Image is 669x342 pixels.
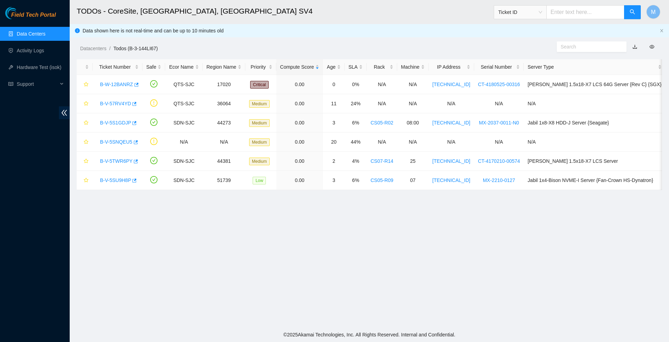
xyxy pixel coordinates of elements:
td: QTS-SJC [165,75,202,94]
td: 17020 [203,75,246,94]
td: N/A [429,132,474,152]
td: 44273 [203,113,246,132]
td: 2 [323,152,345,171]
a: B-V-5S1GDJP [100,120,131,126]
button: star [80,155,89,167]
a: [TECHNICAL_ID] [432,120,470,126]
button: star [80,117,89,128]
a: Hardware Test (isok) [17,64,61,70]
span: Medium [249,119,270,127]
td: N/A [367,132,397,152]
a: Datacenters [80,46,106,51]
footer: © 2025 Akamai Technologies, Inc. All Rights Reserved. Internal and Confidential. [70,327,669,342]
td: 11 [323,94,345,113]
td: 44% [345,132,367,152]
span: Support [17,77,58,91]
span: eye [649,44,654,49]
span: Field Tech Portal [11,12,56,18]
span: Medium [249,100,270,108]
span: read [8,82,13,86]
input: Enter text here... [546,5,624,19]
td: N/A [474,94,524,113]
a: CT-4170210-00574 [478,158,520,164]
a: Activity Logs [17,48,44,53]
td: 0.00 [276,152,323,171]
td: 0% [345,75,367,94]
td: N/A [397,132,429,152]
a: B-V-5TWR6PY [100,158,132,164]
td: 0.00 [276,75,323,94]
a: CS05-R09 [370,177,393,183]
td: N/A [367,75,397,94]
input: Search [561,43,617,51]
td: 25 [397,152,429,171]
td: N/A [367,94,397,113]
td: SDN-SJC [165,113,202,132]
td: 08:00 [397,113,429,132]
a: B-W-12BANRZ [100,82,133,87]
button: close [660,29,664,33]
span: search [630,9,635,16]
td: N/A [474,132,524,152]
span: Critical [250,81,269,89]
span: star [84,139,89,145]
span: check-circle [150,157,157,164]
td: 07 [397,171,429,190]
a: [TECHNICAL_ID] [432,158,470,164]
a: CS07-R14 [370,158,393,164]
a: B-V-5SU9H8P [100,177,131,183]
span: star [84,178,89,183]
a: Todos (B-3-144LI67) [113,46,158,51]
td: 3 [323,171,345,190]
td: SDN-SJC [165,171,202,190]
a: Akamai TechnologiesField Tech Portal [5,13,56,22]
td: 0.00 [276,171,323,190]
span: star [84,159,89,164]
a: B-V-57RV4YD [100,101,131,106]
button: search [624,5,641,19]
span: star [84,120,89,126]
td: N/A [203,132,246,152]
td: N/A [429,94,474,113]
a: Data Centers [17,31,45,37]
td: SDN-SJC [165,152,202,171]
td: 0 [323,75,345,94]
td: Jabil 1x8-X8 HDD-J Server {Seagate} [524,113,665,132]
span: Medium [249,158,270,165]
button: star [80,98,89,109]
td: N/A [524,132,665,152]
button: M [646,5,660,19]
td: N/A [524,94,665,113]
a: [TECHNICAL_ID] [432,82,470,87]
span: check-circle [150,80,157,88]
td: 44381 [203,152,246,171]
span: / [109,46,110,51]
span: check-circle [150,119,157,126]
td: N/A [397,75,429,94]
button: star [80,79,89,90]
span: M [651,8,655,16]
a: [TECHNICAL_ID] [432,177,470,183]
span: check-circle [150,176,157,183]
a: CS05-R02 [370,120,393,126]
td: 0.00 [276,94,323,113]
span: Low [253,177,266,184]
td: 51739 [203,171,246,190]
a: CT-4180525-00316 [478,82,520,87]
span: Ticket ID [498,7,542,17]
td: 0.00 [276,132,323,152]
a: download [632,44,637,50]
button: star [80,175,89,186]
td: Jabil 1x4-Bison NVME-I Server {Fan-Crown HS-Dynatron} [524,171,665,190]
a: B-V-5SNQEU5 [100,139,132,145]
span: star [84,82,89,88]
td: 3 [323,113,345,132]
button: download [627,41,643,52]
td: 6% [345,113,367,132]
td: 24% [345,94,367,113]
td: N/A [397,94,429,113]
td: 6% [345,171,367,190]
td: [PERSON_NAME] 1.5x18-X7 LCS 64G Server {Rev C} {SGX} [524,75,665,94]
span: star [84,101,89,107]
